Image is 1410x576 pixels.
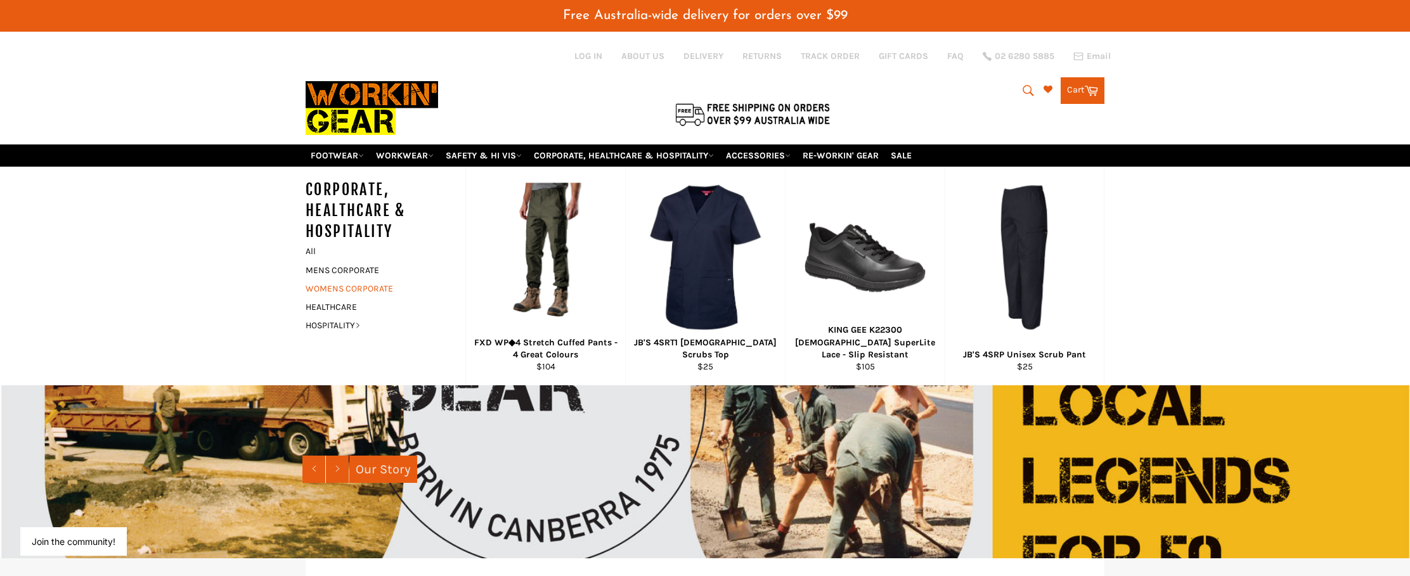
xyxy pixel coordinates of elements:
[644,182,766,331] img: JB'S 4SRT1 Ladies Scrubs Top - Workin' Gear
[32,536,115,547] button: Join the community!
[794,361,937,373] div: $105
[801,219,929,295] img: KING GEE K22300 Ladies SuperLite Lace - Workin Gear
[742,50,782,62] a: RETURNS
[945,167,1104,385] a: JB'S 4SRP Unisex Scrub Pant - Workin' Gear JB'S 4SRP Unisex Scrub Pant $25
[1087,52,1111,61] span: Email
[299,279,453,298] a: WOMENS CORPORATE
[964,182,1085,331] img: JB'S 4SRP Unisex Scrub Pant - Workin' Gear
[995,52,1054,61] span: 02 6280 5885
[299,316,453,335] a: HOSPITALITY
[983,52,1054,61] a: 02 6280 5885
[306,144,369,167] a: FOOTWEAR
[947,50,964,62] a: FAQ
[299,242,465,260] a: All
[299,261,453,279] a: MENS CORPORATE
[474,361,618,373] div: $104
[306,179,465,242] h5: CORPORATE, HEALTHCARE & HOSPITALITY
[529,144,719,167] a: CORPORATE, HEALTHCARE & HOSPITALITY
[801,50,860,62] a: TRACK ORDER
[1061,77,1104,104] a: Cart
[306,72,438,144] img: Workin Gear leaders in Workwear, Safety Boots, PPE, Uniforms. Australia's No.1 in Workwear
[441,144,527,167] a: SAFETY & HI VIS
[879,50,928,62] a: GIFT CARDS
[785,167,945,385] a: KING GEE K22300 Ladies SuperLite Lace - Workin Gear KING GEE K22300 [DEMOGRAPHIC_DATA] SuperLite ...
[496,182,595,331] img: FXD WP◆4 Stretch Cuffed Pants - 4 Great Colours - Workin' Gear
[465,167,625,385] a: FXD WP◆4 Stretch Cuffed Pants - 4 Great Colours - Workin' Gear FXD WP◆4 Stretch Cuffed Pants - 4 ...
[349,456,417,483] a: Our Story
[954,361,1096,373] div: $25
[721,144,796,167] a: ACCESSORIES
[574,51,602,61] a: Log in
[371,144,439,167] a: WORKWEAR
[683,50,723,62] a: DELIVERY
[299,298,453,316] a: HEALTHCARE
[798,144,884,167] a: RE-WORKIN' GEAR
[954,349,1096,361] div: JB'S 4SRP Unisex Scrub Pant
[634,361,777,373] div: $25
[621,50,664,62] a: ABOUT US
[794,324,937,361] div: KING GEE K22300 [DEMOGRAPHIC_DATA] SuperLite Lace - Slip Resistant
[625,167,785,385] a: JB'S 4SRT1 Ladies Scrubs Top - Workin' Gear JB'S 4SRT1 [DEMOGRAPHIC_DATA] Scrubs Top $25
[886,144,917,167] a: SALE
[1073,51,1111,61] a: Email
[474,336,618,361] div: FXD WP◆4 Stretch Cuffed Pants - 4 Great Colours
[563,9,848,22] span: Free Australia-wide delivery for orders over $99
[673,101,832,127] img: Flat $9.95 shipping Australia wide
[634,336,777,361] div: JB'S 4SRT1 [DEMOGRAPHIC_DATA] Scrubs Top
